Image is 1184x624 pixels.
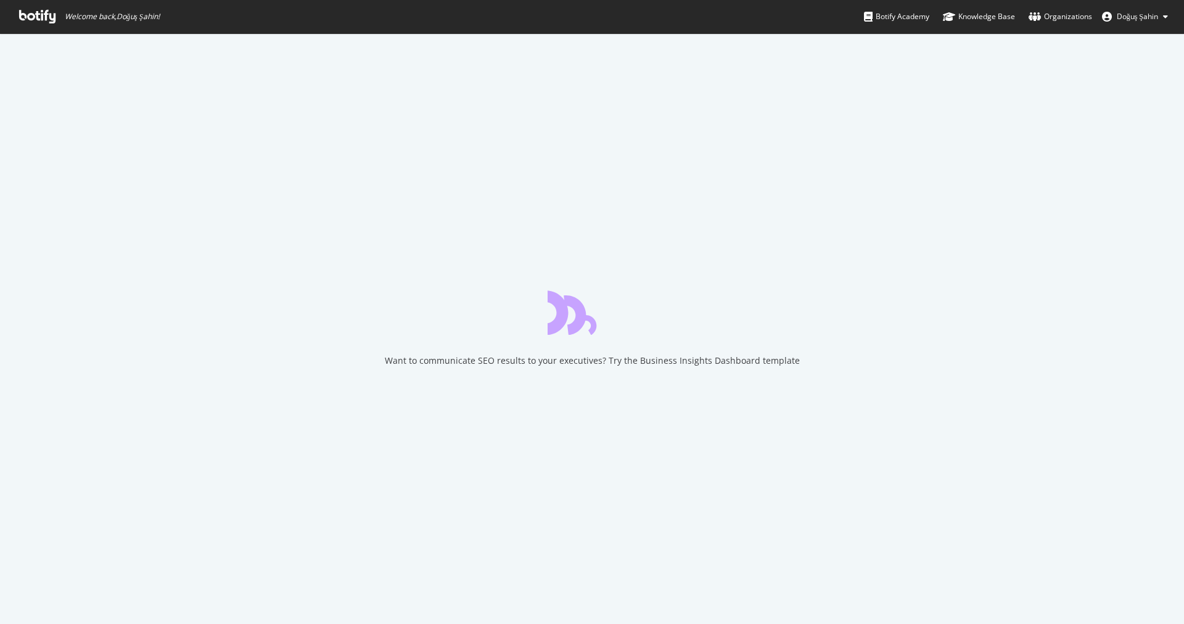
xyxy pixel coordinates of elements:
[943,10,1015,23] div: Knowledge Base
[385,355,800,367] div: Want to communicate SEO results to your executives? Try the Business Insights Dashboard template
[65,12,160,22] span: Welcome back, Doğuş Şahin !
[1029,10,1092,23] div: Organizations
[548,290,636,335] div: animation
[864,10,929,23] div: Botify Academy
[1092,7,1178,27] button: Doğuş Şahin
[1117,11,1158,22] span: Doğuş Şahin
